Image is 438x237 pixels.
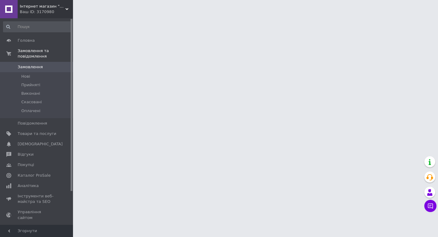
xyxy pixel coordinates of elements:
[21,91,40,96] span: Виконані
[424,200,436,212] button: Чат з покупцем
[18,183,39,189] span: Аналітика
[18,131,56,136] span: Товари та послуги
[18,193,56,204] span: Інструменти веб-майстра та SEO
[21,99,42,105] span: Скасовані
[18,209,56,220] span: Управління сайтом
[18,173,50,178] span: Каталог ProSale
[3,21,72,32] input: Пошук
[18,38,35,43] span: Головна
[18,64,43,70] span: Замовлення
[18,121,47,126] span: Повідомлення
[21,108,40,114] span: Оплачені
[18,48,73,59] span: Замовлення та повідомлення
[20,9,73,15] div: Ваш ID: 3170980
[20,4,65,9] span: Інтернет магазин "GOLD"
[18,162,34,168] span: Покупці
[18,152,33,157] span: Відгуки
[21,74,30,79] span: Нові
[18,141,63,147] span: [DEMOGRAPHIC_DATA]
[21,82,40,88] span: Прийняті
